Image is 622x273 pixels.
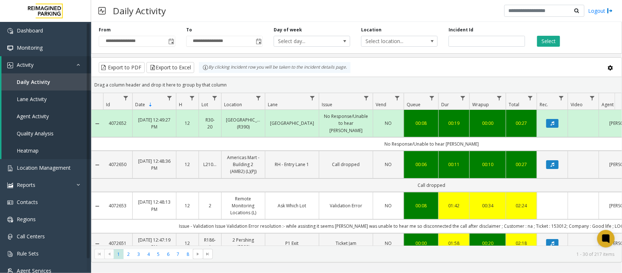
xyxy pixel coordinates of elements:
kendo-pager-info: 1 - 30 of 217 items [217,251,614,257]
div: By clicking Incident row you will be taken to the incident details page. [199,62,351,73]
a: 00:19 [443,120,465,127]
span: Go to the last page [203,249,213,259]
button: Select [537,36,560,47]
a: L21036801 [203,161,217,168]
img: logout [607,7,613,15]
img: pageIcon [98,2,106,20]
a: R30-20 [203,116,217,130]
span: Contacts [17,199,38,205]
span: Dur [441,101,449,108]
a: Lot Filter Menu [210,93,220,103]
a: Logout [588,7,613,15]
a: 00:00 [474,120,501,127]
a: 4072650 [107,161,128,168]
span: Daily Activity [17,78,50,85]
a: Activity [1,56,91,73]
span: Lot [202,101,208,108]
a: 01:58 [443,240,465,247]
span: Toggle popup [254,36,262,46]
div: 01:42 [443,202,465,209]
a: Daily Activity [1,73,91,91]
span: Date [135,101,145,108]
span: NO [385,120,392,126]
span: NO [385,240,392,246]
div: Drag a column header and drop it here to group by that column [91,78,622,91]
button: Export to Excel [146,62,194,73]
a: P1 Exit [270,240,314,247]
a: Queue Filter Menu [427,93,437,103]
a: 12 [181,202,194,209]
span: Quality Analysis [17,130,54,137]
img: 'icon' [7,28,13,34]
a: 02:24 [510,202,532,209]
a: 2 [203,202,217,209]
a: Dur Filter Menu [458,93,468,103]
a: H Filter Menu [187,93,197,103]
a: Quality Analysis [1,125,91,142]
div: 00:06 [408,161,434,168]
a: [DATE] 12:49:27 PM [137,116,172,130]
a: [GEOGRAPHIC_DATA] (R390) [226,116,261,130]
img: 'icon' [7,62,13,68]
span: Select day... [274,36,335,46]
a: Lane Filter Menu [308,93,317,103]
span: Go to the next page [195,251,201,257]
a: 00:10 [474,161,501,168]
a: 4072651 [107,240,128,247]
a: [GEOGRAPHIC_DATA] [270,120,314,127]
a: Vend Filter Menu [392,93,402,103]
a: Date Filter Menu [165,93,175,103]
a: Call dropped [324,161,368,168]
span: Reports [17,181,35,188]
a: [DATE] 12:48:36 PM [137,158,172,172]
a: 12 [181,120,194,127]
span: Page 5 [153,249,163,259]
img: 'icon' [7,217,13,223]
div: 00:08 [408,120,434,127]
a: Issue Filter Menu [361,93,371,103]
img: infoIcon.svg [203,65,208,70]
div: 00:34 [474,202,501,209]
a: Americas Mart - Building 2 (AMB2) (L)(PJ) [226,154,261,175]
a: Agent Activity [1,108,91,125]
span: Video [571,101,583,108]
label: Day of week [274,27,302,33]
span: Lane Activity [17,96,47,103]
a: 00:20 [474,240,501,247]
img: 'icon' [7,200,13,205]
button: Export to PDF [99,62,145,73]
h3: Daily Activity [109,2,169,20]
img: 'icon' [7,234,13,240]
span: H [179,101,182,108]
span: Vend [376,101,386,108]
a: Collapse Details [91,121,103,127]
a: NO [377,240,399,247]
span: Page 4 [144,249,153,259]
a: 00:27 [510,120,532,127]
a: NO [377,120,399,127]
span: Wrapup [472,101,489,108]
span: Activity [17,61,34,68]
span: Id [106,101,110,108]
span: NO [385,161,392,168]
a: Lane Activity [1,91,91,108]
span: Regions [17,216,36,223]
a: 00:11 [443,161,465,168]
span: Rule Sets [17,250,39,257]
span: Issue [322,101,332,108]
a: 00:08 [408,202,434,209]
span: Lane [268,101,278,108]
span: Location Management [17,164,71,171]
span: Rec. [540,101,548,108]
a: Heatmap [1,142,91,159]
a: NO [377,161,399,168]
a: 00:27 [510,161,532,168]
span: Go to the next page [193,249,203,259]
a: [DATE] 12:47:19 PM [137,237,172,250]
